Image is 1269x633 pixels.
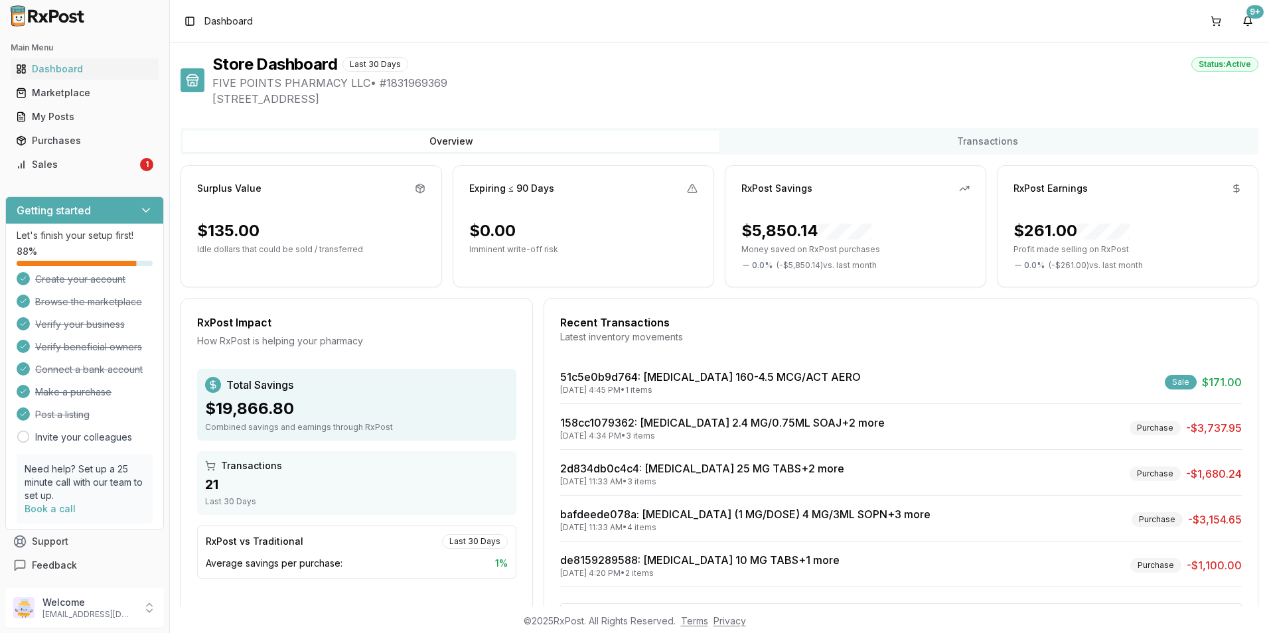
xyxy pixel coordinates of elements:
div: $135.00 [197,220,260,242]
div: 1 [140,158,153,171]
button: 9+ [1237,11,1258,32]
div: [DATE] 11:33 AM • 4 items [560,522,931,533]
span: Dashboard [204,15,253,28]
button: Purchases [5,130,164,151]
a: Privacy [713,615,746,626]
div: Recent Transactions [560,315,1242,330]
span: -$1,100.00 [1187,557,1242,573]
span: $171.00 [1202,374,1242,390]
button: Dashboard [5,58,164,80]
p: Imminent write-off risk [469,244,698,255]
div: $5,850.14 [741,220,871,242]
a: 158cc1079362: [MEDICAL_DATA] 2.4 MG/0.75ML SOAJ+2 more [560,416,885,429]
a: 51c5e0b9d764: [MEDICAL_DATA] 160-4.5 MCG/ACT AERO [560,370,861,384]
span: ( - $261.00 ) vs. last month [1049,260,1143,271]
div: My Posts [16,110,153,123]
div: [DATE] 4:20 PM • 2 items [560,568,840,579]
div: [DATE] 11:33 AM • 3 items [560,476,844,487]
p: [EMAIL_ADDRESS][DOMAIN_NAME] [42,609,135,620]
div: [DATE] 4:45 PM • 1 items [560,385,861,395]
span: -$3,737.95 [1186,420,1242,436]
a: My Posts [11,105,159,129]
span: Create your account [35,273,125,286]
div: Last 30 Days [205,496,508,507]
div: [DATE] 4:34 PM • 3 items [560,431,885,441]
a: de8159289588: [MEDICAL_DATA] 10 MG TABS+1 more [560,553,840,567]
span: Browse the marketplace [35,295,142,309]
button: Feedback [5,553,164,577]
div: How RxPost is helping your pharmacy [197,334,516,348]
span: Transactions [221,459,282,472]
span: FIVE POINTS PHARMACY LLC • # 1831969369 [212,75,1258,91]
div: Latest inventory movements [560,330,1242,344]
div: Purchase [1130,421,1181,435]
button: Overview [183,131,719,152]
a: 2d834db0c4c4: [MEDICAL_DATA] 25 MG TABS+2 more [560,462,844,475]
div: $19,866.80 [205,398,508,419]
a: Invite your colleagues [35,431,132,444]
span: [STREET_ADDRESS] [212,91,1258,107]
h2: Main Menu [11,42,159,53]
div: RxPost Savings [741,182,812,195]
span: Feedback [32,559,77,572]
button: Support [5,529,164,553]
p: Idle dollars that could be sold / transferred [197,244,425,255]
span: 0.0 % [752,260,773,271]
span: Make a purchase [35,386,112,399]
div: Purchase [1130,466,1181,481]
div: Purchase [1132,512,1183,527]
p: Money saved on RxPost purchases [741,244,970,255]
span: -$3,154.65 [1188,512,1242,527]
span: Connect a bank account [35,363,143,376]
img: User avatar [13,597,35,618]
button: Marketplace [5,82,164,104]
a: Sales1 [11,153,159,176]
div: 9+ [1246,5,1264,19]
span: 88 % [17,245,37,258]
span: Average savings per purchase: [206,557,342,570]
span: -$1,680.24 [1186,466,1242,482]
div: 21 [205,475,508,494]
h3: Getting started [17,202,91,218]
div: Purchases [16,134,153,147]
nav: breadcrumb [204,15,253,28]
span: ( - $5,850.14 ) vs. last month [777,260,877,271]
div: Combined savings and earnings through RxPost [205,422,508,433]
span: 1 % [495,557,508,570]
a: Marketplace [11,81,159,105]
h1: Store Dashboard [212,54,337,75]
button: My Posts [5,106,164,127]
span: Verify your business [35,318,125,331]
p: Need help? Set up a 25 minute call with our team to set up. [25,462,145,502]
div: Surplus Value [197,182,261,195]
button: Transactions [719,131,1256,152]
p: Let's finish your setup first! [17,229,153,242]
span: Total Savings [226,377,293,393]
iframe: Intercom live chat [1224,588,1256,620]
div: RxPost Impact [197,315,516,330]
div: Status: Active [1191,57,1258,72]
div: Purchase [1130,558,1181,573]
span: Post a listing [35,408,90,421]
span: 0.0 % [1024,260,1045,271]
p: Profit made selling on RxPost [1013,244,1242,255]
div: Sales [16,158,137,171]
div: Last 30 Days [442,534,508,549]
a: Dashboard [11,57,159,81]
div: Expiring ≤ 90 Days [469,182,554,195]
div: RxPost vs Traditional [206,535,303,548]
div: Last 30 Days [342,57,408,72]
button: View All Transactions [560,603,1242,624]
a: Book a call [25,503,76,514]
p: Welcome [42,596,135,609]
div: Dashboard [16,62,153,76]
div: Sale [1165,375,1197,389]
button: Sales1 [5,154,164,175]
div: $261.00 [1013,220,1130,242]
div: $0.00 [469,220,516,242]
img: RxPost Logo [5,5,90,27]
div: Marketplace [16,86,153,100]
a: Terms [681,615,708,626]
a: bafdeede078a: [MEDICAL_DATA] (1 MG/DOSE) 4 MG/3ML SOPN+3 more [560,508,931,521]
div: RxPost Earnings [1013,182,1088,195]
